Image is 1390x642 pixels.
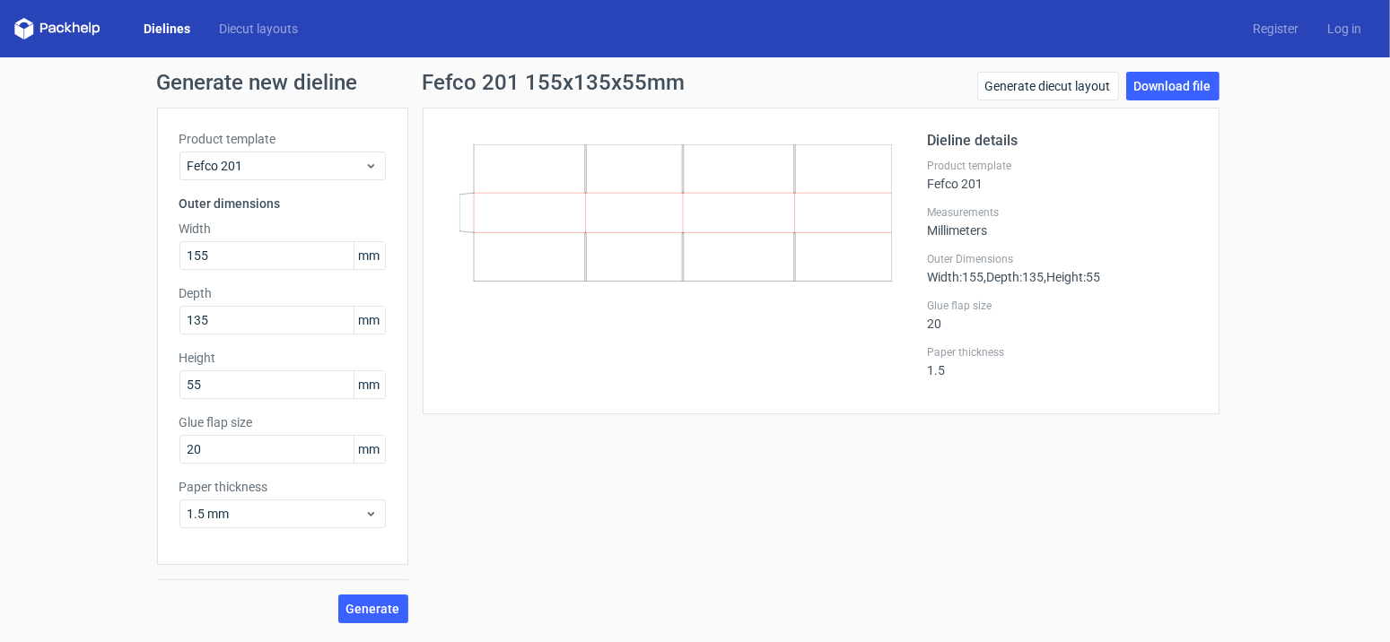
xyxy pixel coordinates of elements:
[928,252,1197,266] label: Outer Dimensions
[179,349,386,367] label: Height
[354,307,385,334] span: mm
[1045,270,1101,284] span: , Height : 55
[423,72,686,93] h1: Fefco 201 155x135x55mm
[205,20,312,38] a: Diecut layouts
[984,270,1045,284] span: , Depth : 135
[928,205,1197,238] div: Millimeters
[928,299,1197,331] div: 20
[179,220,386,238] label: Width
[157,72,1234,93] h1: Generate new dieline
[1313,20,1376,38] a: Log in
[928,345,1197,360] label: Paper thickness
[928,159,1197,173] label: Product template
[354,242,385,269] span: mm
[928,205,1197,220] label: Measurements
[977,72,1119,100] a: Generate diecut layout
[928,345,1197,377] div: 1.5
[928,130,1197,152] h2: Dieline details
[354,371,385,398] span: mm
[354,436,385,463] span: mm
[179,478,386,496] label: Paper thickness
[188,505,364,523] span: 1.5 mm
[928,159,1197,191] div: Fefco 201
[338,594,408,623] button: Generate
[1238,20,1313,38] a: Register
[928,270,984,284] span: Width : 155
[179,195,386,213] h3: Outer dimensions
[1126,72,1220,100] a: Download file
[179,130,386,148] label: Product template
[129,20,205,38] a: Dielines
[188,157,364,175] span: Fefco 201
[346,603,400,615] span: Generate
[179,413,386,431] label: Glue flap size
[928,299,1197,313] label: Glue flap size
[179,284,386,302] label: Depth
